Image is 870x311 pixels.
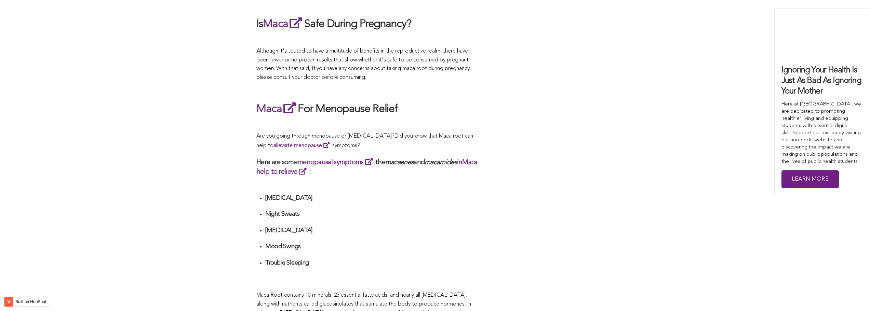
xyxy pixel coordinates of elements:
a: menopausal symptoms [297,159,375,166]
span: Are you going through menopause or [MEDICAL_DATA]? [256,133,394,139]
a: alleviate menopause [273,143,332,149]
img: HubSpot sprocket logo [4,298,13,306]
a: Maca help to relieve [256,159,478,175]
h4: Trouble Sleeping [265,259,479,267]
a: Maca [263,19,304,30]
label: Built on HubSpot [13,297,49,306]
h3: Here are some the and in : [256,157,479,176]
span: Although it's touted to have a multitude of benefits in the reproductive realm, there have been f... [256,48,471,80]
h4: Mood Swings [265,243,479,251]
button: Built on HubSpot [4,297,49,307]
h2: For Menopause Relief [256,101,479,117]
a: Maca [256,104,298,115]
iframe: Chat Widget [836,278,870,311]
h2: Is Safe During Pregnancy? [256,16,479,32]
em: macaenes [385,159,414,166]
em: macamides [425,159,457,166]
h4: [MEDICAL_DATA] [265,194,479,202]
h4: [MEDICAL_DATA] [265,227,479,235]
a: Learn More [781,170,839,188]
h4: Night Sweats [265,210,479,218]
